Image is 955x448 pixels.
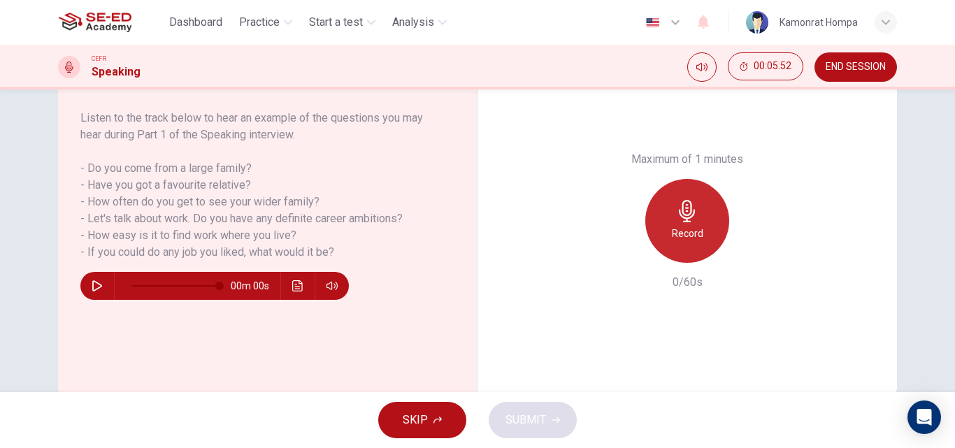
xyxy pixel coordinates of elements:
[287,272,309,300] button: Click to see the audio transcription
[239,14,280,31] span: Practice
[309,14,363,31] span: Start a test
[746,11,768,34] img: Profile picture
[728,52,803,82] div: Hide
[644,17,661,28] img: en
[672,225,703,242] h6: Record
[303,10,381,35] button: Start a test
[403,410,428,430] span: SKIP
[907,400,941,434] div: Open Intercom Messenger
[754,61,791,72] span: 00:05:52
[826,62,886,73] span: END SESSION
[645,179,729,263] button: Record
[169,14,222,31] span: Dashboard
[234,10,298,35] button: Practice
[231,272,280,300] span: 00m 00s
[92,64,141,80] h1: Speaking
[687,52,717,82] div: Mute
[392,14,434,31] span: Analysis
[673,274,703,291] h6: 0/60s
[92,54,106,64] span: CEFR
[631,151,743,168] h6: Maximum of 1 minutes
[80,110,438,261] h6: Listen to the track below to hear an example of the questions you may hear during Part 1 of the S...
[58,8,131,36] img: SE-ED Academy logo
[780,14,858,31] div: Kamonrat Hompa
[58,8,164,36] a: SE-ED Academy logo
[378,402,466,438] button: SKIP
[728,52,803,80] button: 00:05:52
[387,10,452,35] button: Analysis
[164,10,228,35] button: Dashboard
[814,52,897,82] button: END SESSION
